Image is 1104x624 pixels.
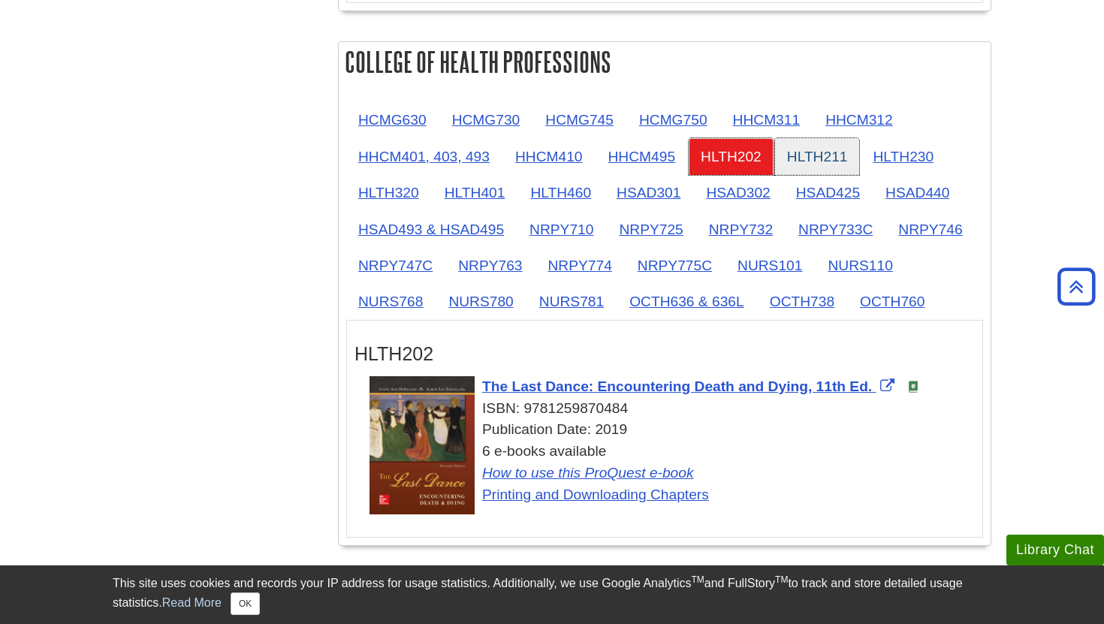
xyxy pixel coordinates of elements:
a: NRPY732 [697,211,785,248]
a: HHCM401, 403, 493 [346,138,502,175]
img: Cover Art [370,376,475,514]
a: HCMG750 [627,101,719,138]
div: 6 e-books available [370,441,975,505]
span: The Last Dance: Encountering Death and Dying, 11th Ed. [482,378,872,394]
a: HHCM311 [721,101,813,138]
a: How to use this ProQuest e-book [482,465,694,481]
a: Read More [162,596,222,609]
a: Link opens in new window [482,378,898,394]
sup: TM [691,574,704,585]
a: HSAD493 & HSAD495 [346,211,516,248]
a: HLTH202 [689,138,774,175]
button: Library Chat [1006,535,1104,565]
a: HLTH211 [775,138,860,175]
a: HHCM410 [503,138,595,175]
a: NRPY710 [517,211,605,248]
h3: HLTH202 [354,343,975,365]
a: OCTH760 [848,283,937,320]
a: NURS781 [527,283,616,320]
a: NRPY746 [886,211,974,248]
a: HLTH401 [433,174,517,211]
a: NRPY747C [346,247,445,284]
sup: TM [775,574,788,585]
h2: College of Health Professions [339,42,991,82]
a: HLTH320 [346,174,431,211]
a: OCTH738 [758,283,846,320]
div: Publication Date: 2019 [370,419,975,441]
a: HCMG630 [346,101,439,138]
a: NURS780 [436,283,525,320]
button: Close [231,592,260,615]
a: HCMG745 [533,101,626,138]
a: HSAD440 [873,174,961,211]
a: OCTH636 & 636L [617,283,756,320]
a: HLTH230 [861,138,946,175]
a: NRPY725 [607,211,695,248]
a: NRPY733C [786,211,885,248]
a: HHCM495 [596,138,688,175]
a: NURS101 [725,247,814,284]
a: NRPY774 [536,247,624,284]
img: e-Book [907,381,919,393]
a: HHCM312 [813,101,905,138]
a: Back to Top [1052,276,1100,297]
a: NRPY775C [626,247,724,284]
a: HSAD302 [694,174,782,211]
div: ISBN: 9781259870484 [370,398,975,420]
a: HSAD425 [784,174,872,211]
a: NRPY763 [446,247,534,284]
a: NURS110 [816,247,904,284]
a: HLTH460 [518,174,603,211]
a: HCMG730 [440,101,532,138]
a: NURS768 [346,283,435,320]
div: This site uses cookies and records your IP address for usage statistics. Additionally, we use Goo... [113,574,991,615]
a: Printing and Downloading Chapters [482,487,709,502]
a: HSAD301 [605,174,692,211]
